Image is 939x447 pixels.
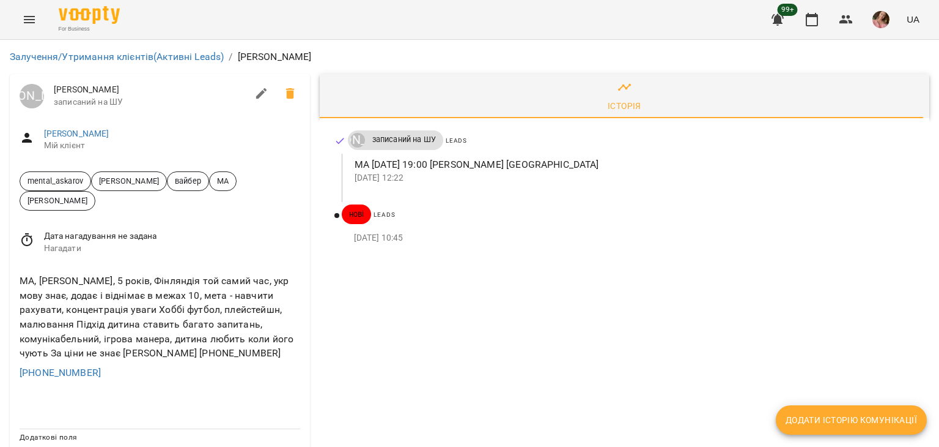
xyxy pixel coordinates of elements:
[374,211,395,218] span: Leads
[168,175,208,187] span: вайбер
[350,133,365,148] div: Юрій Тимочко
[59,6,120,24] img: Voopty Logo
[10,50,929,64] nav: breadcrumb
[20,84,44,108] a: [PERSON_NAME]
[348,133,365,148] a: [PERSON_NAME]
[44,242,300,255] span: Нагадати
[354,232,910,244] p: [DATE] 10:45
[44,230,300,242] span: Дата нагадування не задана
[776,405,927,435] button: Додати історію комунікації
[59,25,120,33] span: For Business
[10,51,224,62] a: Залучення/Утримання клієнтів(Активні Leads)
[20,175,90,187] span: mental_askarov
[20,433,77,441] span: Додаткові поля
[229,50,232,64] li: /
[20,84,44,108] div: Юрій Тимочко
[44,129,109,138] a: [PERSON_NAME]
[210,175,236,187] span: МА
[92,175,166,187] span: [PERSON_NAME]
[355,172,910,184] p: [DATE] 12:22
[15,5,44,34] button: Menu
[238,50,312,64] p: [PERSON_NAME]
[778,4,798,16] span: 99+
[54,96,247,108] span: записаний на ШУ
[902,8,924,31] button: UA
[608,99,641,113] div: Історія
[446,137,467,144] span: Leads
[44,140,300,152] span: Мій клієнт
[365,134,443,145] span: записаний на ШУ
[786,413,917,427] span: Додати історію комунікації
[20,195,95,206] span: [PERSON_NAME]
[342,209,372,220] span: нові
[54,84,247,96] span: [PERSON_NAME]
[872,11,889,28] img: e4201cb721255180434d5b675ab1e4d4.jpg
[355,157,910,172] p: МА [DATE] 19:00 [PERSON_NAME] [GEOGRAPHIC_DATA]
[907,13,919,26] span: UA
[20,367,101,378] a: [PHONE_NUMBER]
[17,271,303,362] div: МА, [PERSON_NAME], 5 років, Фінляндія той самий час, укр мову знає, додає і віднімає в межах 10, ...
